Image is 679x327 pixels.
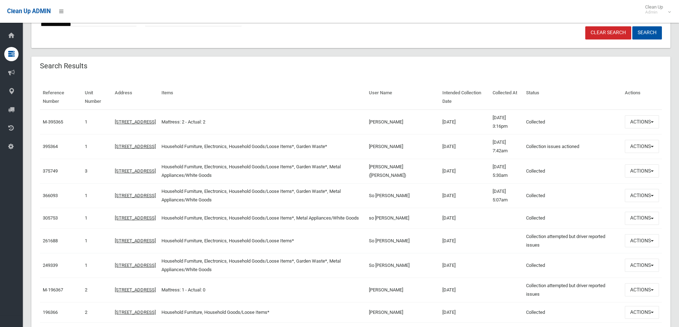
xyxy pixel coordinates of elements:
[31,59,96,73] header: Search Results
[115,238,156,243] a: [STREET_ADDRESS]
[82,183,112,208] td: 1
[82,134,112,159] td: 1
[490,134,523,159] td: [DATE] 7:42am
[523,110,622,135] td: Collected
[625,306,659,319] button: Actions
[115,263,156,268] a: [STREET_ADDRESS]
[366,228,439,253] td: So [PERSON_NAME]
[43,119,63,125] a: M-395365
[43,310,58,315] a: 196366
[366,85,439,110] th: User Name
[7,8,51,15] span: Clean Up ADMIN
[115,193,156,198] a: [STREET_ADDRESS]
[585,26,631,39] a: Clear Search
[366,278,439,302] td: [PERSON_NAME]
[625,164,659,178] button: Actions
[43,144,58,149] a: 395364
[642,4,670,15] span: Clean Up
[115,287,156,292] a: [STREET_ADDRESS]
[366,159,439,183] td: [PERSON_NAME] ([PERSON_NAME])
[439,85,490,110] th: Intended Collection Date
[40,85,82,110] th: Reference Number
[82,228,112,253] td: 1
[490,110,523,135] td: [DATE] 3:16pm
[439,278,490,302] td: [DATE]
[159,278,366,302] td: Mattress: 1 - Actual: 0
[43,238,58,243] a: 261688
[625,189,659,202] button: Actions
[159,134,366,159] td: Household Furniture, Electronics, Household Goods/Loose Items*, Garden Waste*
[159,228,366,253] td: Household Furniture, Electronics, Household Goods/Loose Items*
[625,115,659,128] button: Actions
[43,168,58,174] a: 375749
[490,85,523,110] th: Collected At
[112,85,159,110] th: Address
[366,134,439,159] td: [PERSON_NAME]
[366,302,439,323] td: [PERSON_NAME]
[523,302,622,323] td: Collected
[625,212,659,225] button: Actions
[523,253,622,278] td: Collected
[625,234,659,247] button: Actions
[439,253,490,278] td: [DATE]
[625,283,659,296] button: Actions
[523,228,622,253] td: Collection attempted but driver reported issues
[523,278,622,302] td: Collection attempted but driver reported issues
[523,134,622,159] td: Collection issues actioned
[439,110,490,135] td: [DATE]
[490,159,523,183] td: [DATE] 5:30am
[366,208,439,228] td: so [PERSON_NAME]
[82,302,112,323] td: 2
[625,140,659,153] button: Actions
[523,159,622,183] td: Collected
[82,278,112,302] td: 2
[82,208,112,228] td: 1
[159,159,366,183] td: Household Furniture, Electronics, Household Goods/Loose Items*, Garden Waste*, Metal Appliances/W...
[82,110,112,135] td: 1
[159,208,366,228] td: Household Furniture, Electronics, Household Goods/Loose Items*, Metal Appliances/White Goods
[645,10,663,15] small: Admin
[439,228,490,253] td: [DATE]
[632,26,662,39] button: Search
[82,85,112,110] th: Unit Number
[115,310,156,315] a: [STREET_ADDRESS]
[625,259,659,272] button: Actions
[159,302,366,323] td: Household Furniture, Household Goods/Loose Items*
[439,302,490,323] td: [DATE]
[43,215,58,221] a: 305753
[43,263,58,268] a: 249339
[523,208,622,228] td: Collected
[115,119,156,125] a: [STREET_ADDRESS]
[159,85,366,110] th: Items
[622,85,662,110] th: Actions
[115,168,156,174] a: [STREET_ADDRESS]
[366,253,439,278] td: So [PERSON_NAME]
[159,253,366,278] td: Household Furniture, Electronics, Household Goods/Loose Items*, Garden Waste*, Metal Appliances/W...
[439,134,490,159] td: [DATE]
[115,215,156,221] a: [STREET_ADDRESS]
[523,85,622,110] th: Status
[82,253,112,278] td: 1
[490,183,523,208] td: [DATE] 5:07am
[366,110,439,135] td: [PERSON_NAME]
[43,193,58,198] a: 366093
[439,183,490,208] td: [DATE]
[523,183,622,208] td: Collected
[115,144,156,149] a: [STREET_ADDRESS]
[82,159,112,183] td: 3
[159,110,366,135] td: Mattress: 2 - Actual: 2
[366,183,439,208] td: So [PERSON_NAME]
[439,208,490,228] td: [DATE]
[159,183,366,208] td: Household Furniture, Electronics, Household Goods/Loose Items*, Garden Waste*, Metal Appliances/W...
[43,287,63,292] a: M-196367
[439,159,490,183] td: [DATE]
